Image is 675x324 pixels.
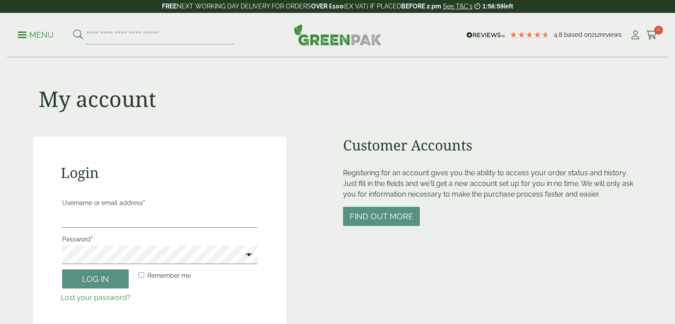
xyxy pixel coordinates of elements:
[162,3,177,10] strong: FREE
[509,31,549,39] div: 4.79 Stars
[646,28,657,42] a: 0
[62,233,258,245] label: Password
[138,272,144,278] input: Remember me
[654,26,663,35] span: 0
[591,31,600,38] span: 212
[343,207,420,226] button: Find out more
[62,269,129,288] button: Log in
[600,31,622,38] span: reviews
[401,3,441,10] strong: BEFORE 2 pm
[343,213,420,221] a: Find out more
[294,24,382,45] img: GreenPak Supplies
[311,3,343,10] strong: OVER £100
[554,31,564,38] span: 4.8
[646,31,657,40] i: Cart
[343,137,642,154] h2: Customer Accounts
[61,164,259,181] h2: Login
[62,197,258,209] label: Username or email address
[147,272,191,279] span: Remember me
[18,30,54,39] a: Menu
[504,3,513,10] span: left
[466,32,505,38] img: REVIEWS.io
[443,3,473,10] a: See T&C's
[564,31,591,38] span: Based on
[482,3,504,10] span: 1:56:59
[343,168,642,200] p: Registering for an account gives you the ability to access your order status and history. Just fi...
[630,31,641,40] i: My Account
[61,293,130,302] a: Lost your password?
[18,30,54,40] p: Menu
[39,86,156,112] h1: My account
